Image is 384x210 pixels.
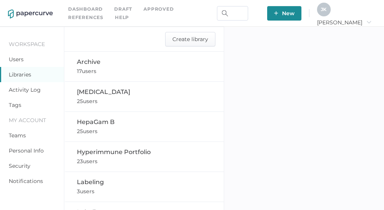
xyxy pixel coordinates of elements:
[165,35,215,42] a: Create library
[77,118,115,126] span: HepaGam B
[321,6,327,12] span: J K
[64,82,223,112] a: [MEDICAL_DATA]25users
[9,56,24,63] a: Users
[77,88,130,95] span: [MEDICAL_DATA]
[77,178,104,186] span: Labeling
[274,11,278,15] img: plus-white.e19ec114.svg
[9,132,26,139] a: Teams
[64,52,223,82] a: Archive17users
[77,98,97,105] span: 25 users
[222,10,228,16] img: search.bf03fe8b.svg
[77,188,94,195] span: 3 users
[9,86,41,93] a: Activity Log
[366,19,371,25] i: arrow_right
[317,19,371,26] span: [PERSON_NAME]
[217,6,248,21] input: Search Workspace
[77,58,100,65] span: Archive
[9,178,43,185] a: Notifications
[9,102,21,108] a: Tags
[274,6,295,21] span: New
[143,5,174,13] a: Approved
[64,142,223,172] a: Hyperimmune Portfolio23users
[114,5,132,13] a: Draft
[8,10,53,19] img: papercurve-logo-colour.7244d18c.svg
[172,32,208,46] span: Create library
[77,148,151,156] span: Hyperimmune Portfolio
[9,147,44,154] a: Personal Info
[115,13,129,22] div: help
[267,6,301,21] button: New
[77,128,97,135] span: 25 users
[77,158,97,165] span: 23 users
[64,112,223,142] a: HepaGam B25users
[68,13,104,22] a: References
[9,71,31,78] a: Libraries
[64,172,223,202] a: Labeling3users
[68,5,103,13] a: Dashboard
[77,68,96,75] span: 17 users
[165,32,215,46] button: Create library
[9,162,30,169] a: Security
